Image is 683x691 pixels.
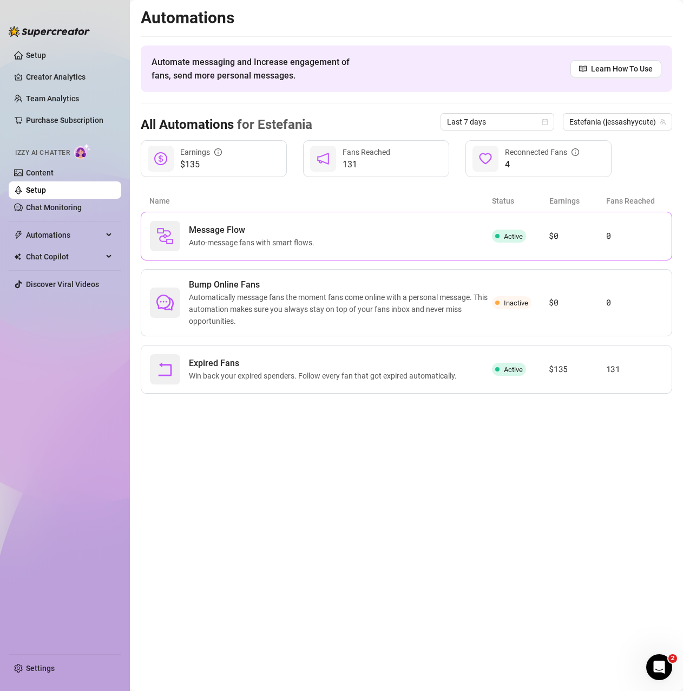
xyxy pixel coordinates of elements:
span: Bump Online Fans [189,278,492,291]
div: Reconnected Fans [505,146,579,158]
a: Content [26,168,54,177]
span: notification [317,152,330,165]
article: Status [492,195,549,207]
span: Estefania (jessashyycute) [569,114,666,130]
span: dollar [154,152,167,165]
a: Chat Monitoring [26,203,82,212]
span: Izzy AI Chatter [15,148,70,158]
article: Name [149,195,492,207]
span: for Estefania [234,117,312,132]
span: rollback [156,361,174,378]
span: Last 7 days [447,114,548,130]
span: Automatically message fans the moment fans come online with a personal message. This automation m... [189,291,492,327]
img: svg%3e [156,227,174,245]
span: 2 [668,654,677,663]
a: Setup [26,51,46,60]
iframe: Intercom live chat [646,654,672,680]
article: 0 [606,296,663,309]
article: $0 [549,230,606,243]
span: Message Flow [189,224,319,237]
article: Fans Reached [606,195,664,207]
span: 131 [343,158,390,171]
span: Learn How To Use [591,63,653,75]
article: Earnings [549,195,607,207]
span: Fans Reached [343,148,390,157]
span: Active [504,232,523,240]
div: Earnings [180,146,222,158]
article: 131 [606,363,663,376]
span: thunderbolt [14,231,23,239]
a: Purchase Subscription [26,116,103,125]
span: comment [156,294,174,311]
span: info-circle [572,148,579,156]
span: 4 [505,158,579,171]
article: $0 [549,296,606,309]
span: calendar [542,119,548,125]
img: logo-BBDzfeDw.svg [9,26,90,37]
span: info-circle [214,148,222,156]
a: Team Analytics [26,94,79,103]
article: $135 [549,363,606,376]
img: Chat Copilot [14,253,21,260]
a: Settings [26,664,55,673]
a: Creator Analytics [26,68,113,86]
h3: All Automations [141,116,312,134]
span: Auto-message fans with smart flows. [189,237,319,249]
span: Automations [26,226,103,244]
a: Learn How To Use [570,60,661,77]
article: 0 [606,230,663,243]
a: Setup [26,186,46,194]
span: Expired Fans [189,357,461,370]
span: team [660,119,666,125]
span: Win back your expired spenders. Follow every fan that got expired automatically. [189,370,461,382]
span: $135 [180,158,222,171]
span: Chat Copilot [26,248,103,265]
span: heart [479,152,492,165]
span: Inactive [504,299,528,307]
span: Automate messaging and Increase engagement of fans, send more personal messages. [152,55,360,82]
h2: Automations [141,8,672,28]
img: AI Chatter [74,144,91,159]
span: Active [504,366,523,374]
span: read [579,65,587,73]
a: Discover Viral Videos [26,280,99,289]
